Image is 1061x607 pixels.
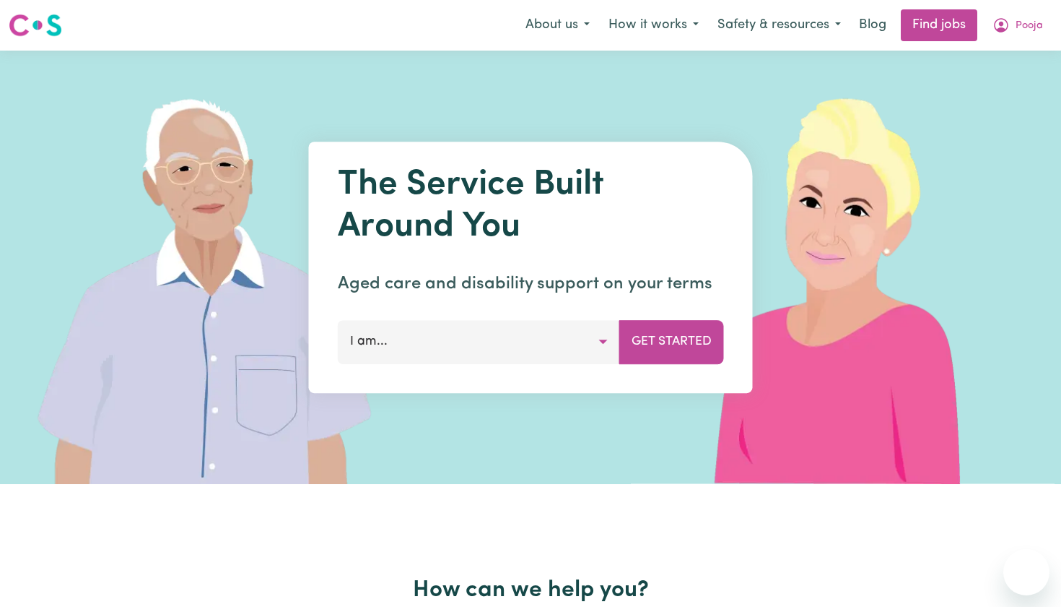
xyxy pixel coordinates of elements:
button: How it works [599,10,708,40]
a: Find jobs [901,9,977,41]
img: Careseekers logo [9,12,62,38]
button: About us [516,10,599,40]
iframe: Button to launch messaging window [1003,549,1049,595]
button: Safety & resources [708,10,850,40]
button: My Account [983,10,1052,40]
button: Get Started [619,320,724,363]
button: I am... [338,320,620,363]
h2: How can we help you? [63,577,998,604]
h1: The Service Built Around You [338,165,724,248]
a: Careseekers logo [9,9,62,42]
span: Pooja [1016,18,1043,34]
p: Aged care and disability support on your terms [338,271,724,297]
a: Blog [850,9,895,41]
